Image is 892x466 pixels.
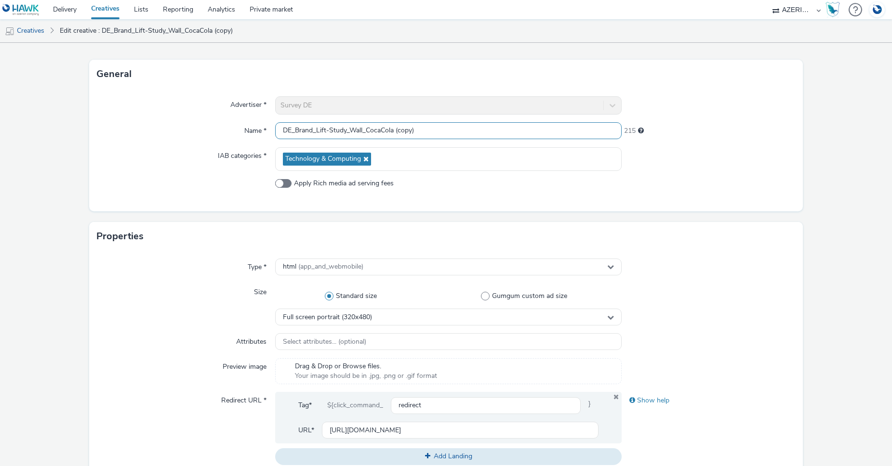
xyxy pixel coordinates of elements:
label: IAB categories * [214,147,270,161]
a: Hawk Academy [825,2,844,17]
input: Name [275,122,622,139]
div: Show help [622,392,795,409]
label: Redirect URL * [217,392,270,405]
span: Gumgum custom ad size [492,291,567,301]
label: Type * [244,259,270,272]
span: html [283,263,363,271]
img: undefined Logo [2,4,40,16]
label: Preview image [219,358,270,372]
a: Edit creative : DE_Brand_Lift-Study_Wall_CocaCola (copy) [55,19,238,42]
span: Technology & Computing [285,155,361,163]
label: Name * [240,122,270,136]
span: Drag & Drop or Browse files. [295,362,437,371]
img: Account DE [870,2,884,18]
img: mobile [5,26,14,36]
span: (app_and_webmobile) [298,262,363,271]
label: Advertiser * [226,96,270,110]
span: Add Landing [434,452,472,461]
span: Standard size [336,291,377,301]
span: Your image should be in .jpg, .png or .gif format [295,371,437,381]
span: 215 [624,126,636,136]
span: Full screen portrait (320x480) [283,313,372,322]
h3: Properties [96,229,144,244]
span: Apply Rich media ad serving fees [294,179,394,188]
h3: General [96,67,132,81]
input: url... [322,422,599,439]
img: Hawk Academy [825,2,840,17]
div: ${click_command_ [320,397,391,414]
span: } [581,397,599,414]
label: Size [250,284,270,297]
span: Select attributes... (optional) [283,338,366,346]
button: Add Landing [275,448,622,465]
label: Attributes [232,333,270,347]
div: Maximum 255 characters [638,126,644,136]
